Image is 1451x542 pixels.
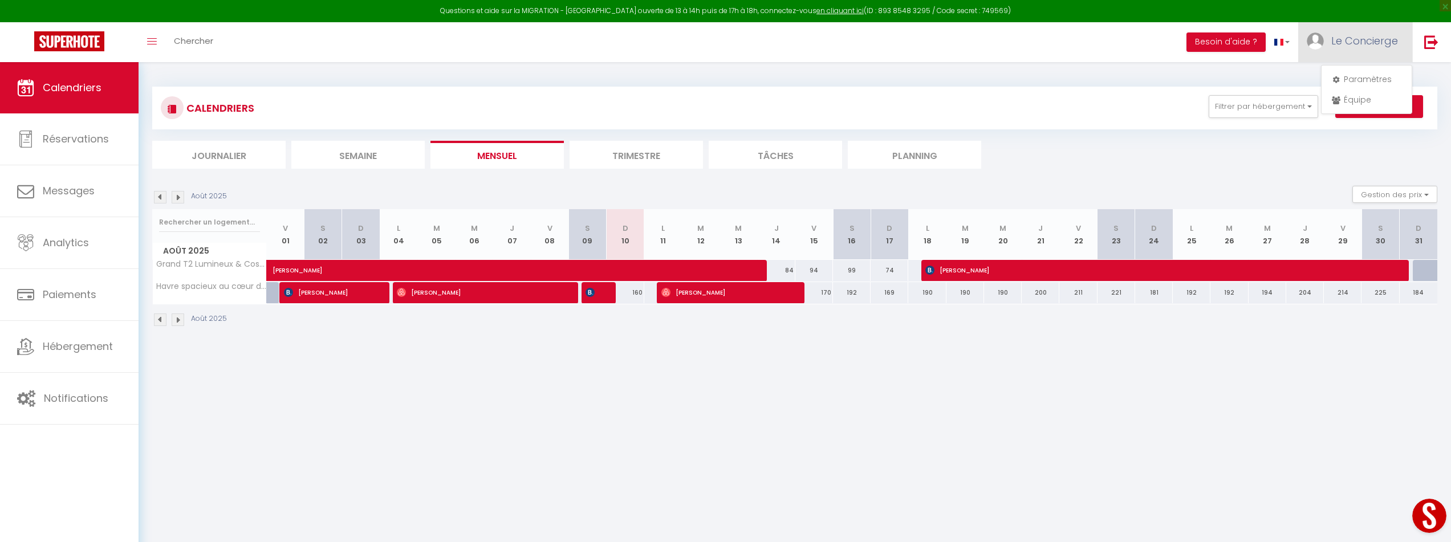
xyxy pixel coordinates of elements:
[833,260,871,281] div: 99
[871,260,908,281] div: 74
[908,209,946,260] th: 18
[159,212,260,233] input: Rechercher un logement...
[607,282,644,303] div: 160
[1361,209,1399,260] th: 30
[1186,32,1266,52] button: Besoin d'aide ?
[1324,282,1361,303] div: 214
[397,223,400,234] abbr: L
[267,209,304,260] th: 01
[493,209,531,260] th: 07
[682,209,720,260] th: 12
[607,209,644,260] th: 10
[1249,209,1286,260] th: 27
[1331,34,1398,48] span: Le Concierge
[1059,209,1097,260] th: 22
[1076,223,1081,234] abbr: V
[1303,223,1307,234] abbr: J
[661,282,787,303] span: [PERSON_NAME]
[795,282,833,303] div: 170
[433,223,440,234] abbr: M
[471,223,478,234] abbr: M
[1226,223,1233,234] abbr: M
[43,287,96,301] span: Paiements
[816,6,864,15] a: en cliquant ici
[833,209,871,260] th: 16
[908,282,946,303] div: 190
[380,209,417,260] th: 04
[43,235,89,250] span: Analytics
[43,132,109,146] span: Réservations
[1059,282,1097,303] div: 211
[43,80,101,95] span: Calendriers
[709,141,842,169] li: Tâches
[1400,282,1437,303] div: 184
[1400,209,1437,260] th: 31
[946,282,984,303] div: 190
[1324,70,1409,89] a: Paramètres
[570,141,703,169] li: Trimestre
[342,209,380,260] th: 03
[1135,282,1173,303] div: 181
[44,391,108,405] span: Notifications
[1307,32,1324,50] img: ...
[795,260,833,281] div: 94
[1038,223,1043,234] abbr: J
[174,35,213,47] span: Chercher
[430,141,564,169] li: Mensuel
[1151,223,1157,234] abbr: D
[1340,223,1346,234] abbr: V
[871,282,908,303] div: 169
[1210,209,1248,260] th: 26
[1022,209,1059,260] th: 21
[758,260,795,281] div: 84
[510,223,514,234] abbr: J
[962,223,969,234] abbr: M
[397,282,560,303] span: [PERSON_NAME]
[586,282,598,303] span: [PERSON_NAME]
[1209,95,1318,118] button: Filtrer par hébergement
[1324,90,1409,109] a: Équipe
[273,254,613,275] span: [PERSON_NAME]
[155,282,269,291] span: Havre spacieux au cœur de [GEOGRAPHIC_DATA] - 8 personnes
[283,223,288,234] abbr: V
[417,209,455,260] th: 05
[547,223,552,234] abbr: V
[456,209,493,260] th: 06
[984,209,1022,260] th: 20
[833,282,871,303] div: 192
[1378,223,1383,234] abbr: S
[1324,209,1361,260] th: 29
[850,223,855,234] abbr: S
[811,223,816,234] abbr: V
[999,223,1006,234] abbr: M
[887,223,892,234] abbr: D
[191,191,227,202] p: Août 2025
[984,282,1022,303] div: 190
[720,209,757,260] th: 13
[1173,209,1210,260] th: 25
[644,209,682,260] th: 11
[871,209,908,260] th: 17
[1113,223,1119,234] abbr: S
[1264,223,1271,234] abbr: M
[284,282,372,303] span: [PERSON_NAME]
[358,223,364,234] abbr: D
[184,95,254,121] h3: CALENDRIERS
[531,209,568,260] th: 08
[1190,223,1193,234] abbr: L
[758,209,795,260] th: 14
[1361,282,1399,303] div: 225
[267,260,304,282] a: [PERSON_NAME]
[925,259,1389,281] span: [PERSON_NAME]
[191,313,227,324] p: Août 2025
[1286,209,1324,260] th: 28
[153,243,266,259] span: Août 2025
[291,141,425,169] li: Semaine
[1403,494,1451,542] iframe: LiveChat chat widget
[43,184,95,198] span: Messages
[155,260,269,268] span: Grand T2 Lumineux & Cosy • 10 min [DEMOGRAPHIC_DATA]
[1022,282,1059,303] div: 200
[165,22,222,62] a: Chercher
[1135,209,1173,260] th: 24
